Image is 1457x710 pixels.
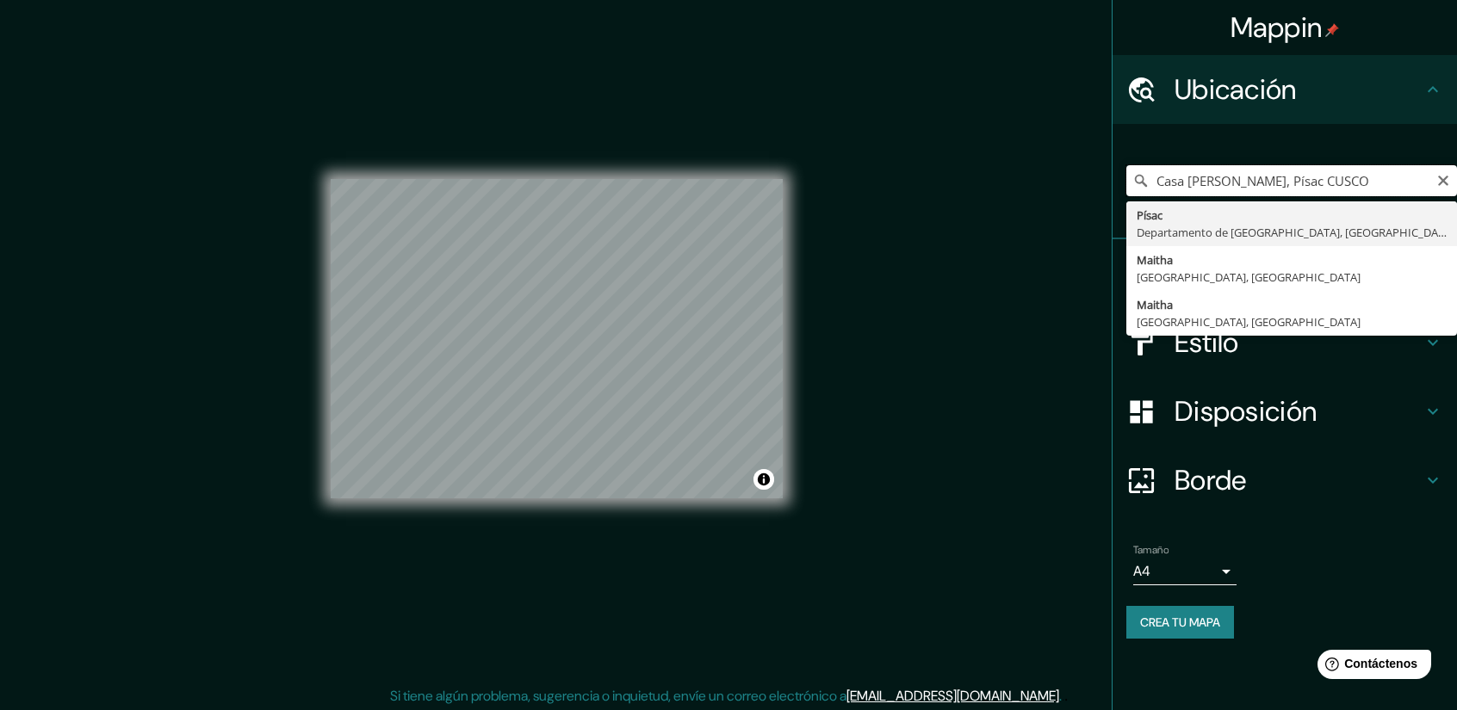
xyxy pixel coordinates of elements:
font: [GEOGRAPHIC_DATA], [GEOGRAPHIC_DATA] [1137,314,1361,330]
font: Maitha [1137,252,1173,268]
font: . [1059,687,1062,705]
font: . [1062,686,1064,705]
font: Departamento de [GEOGRAPHIC_DATA], [GEOGRAPHIC_DATA] [1137,225,1454,240]
font: . [1064,686,1068,705]
font: Ubicación [1175,71,1297,108]
font: Mappin [1231,9,1323,46]
button: Claro [1436,171,1450,188]
font: Estilo [1175,324,1239,361]
font: [GEOGRAPHIC_DATA], [GEOGRAPHIC_DATA] [1137,269,1361,285]
div: Estilo [1113,308,1457,377]
iframe: Lanzador de widgets de ayuda [1304,643,1438,691]
div: Disposición [1113,377,1457,446]
div: Borde [1113,446,1457,515]
div: Patas [1113,239,1457,308]
div: A4 [1133,558,1237,585]
font: Maitha [1137,297,1173,312]
font: Borde [1175,462,1247,498]
font: A4 [1133,562,1150,580]
img: pin-icon.png [1325,23,1339,37]
a: [EMAIL_ADDRESS][DOMAIN_NAME] [846,687,1059,705]
font: Písac [1137,207,1162,223]
font: Disposición [1175,393,1317,429]
canvas: Mapa [331,179,783,498]
input: Elige tu ciudad o zona [1126,165,1457,196]
button: Activar o desactivar atribución [753,469,774,490]
button: Crea tu mapa [1126,606,1234,639]
font: Si tiene algún problema, sugerencia o inquietud, envíe un correo electrónico a [390,687,846,705]
div: Ubicación [1113,55,1457,124]
font: Crea tu mapa [1140,614,1220,630]
font: Tamaño [1133,543,1169,557]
